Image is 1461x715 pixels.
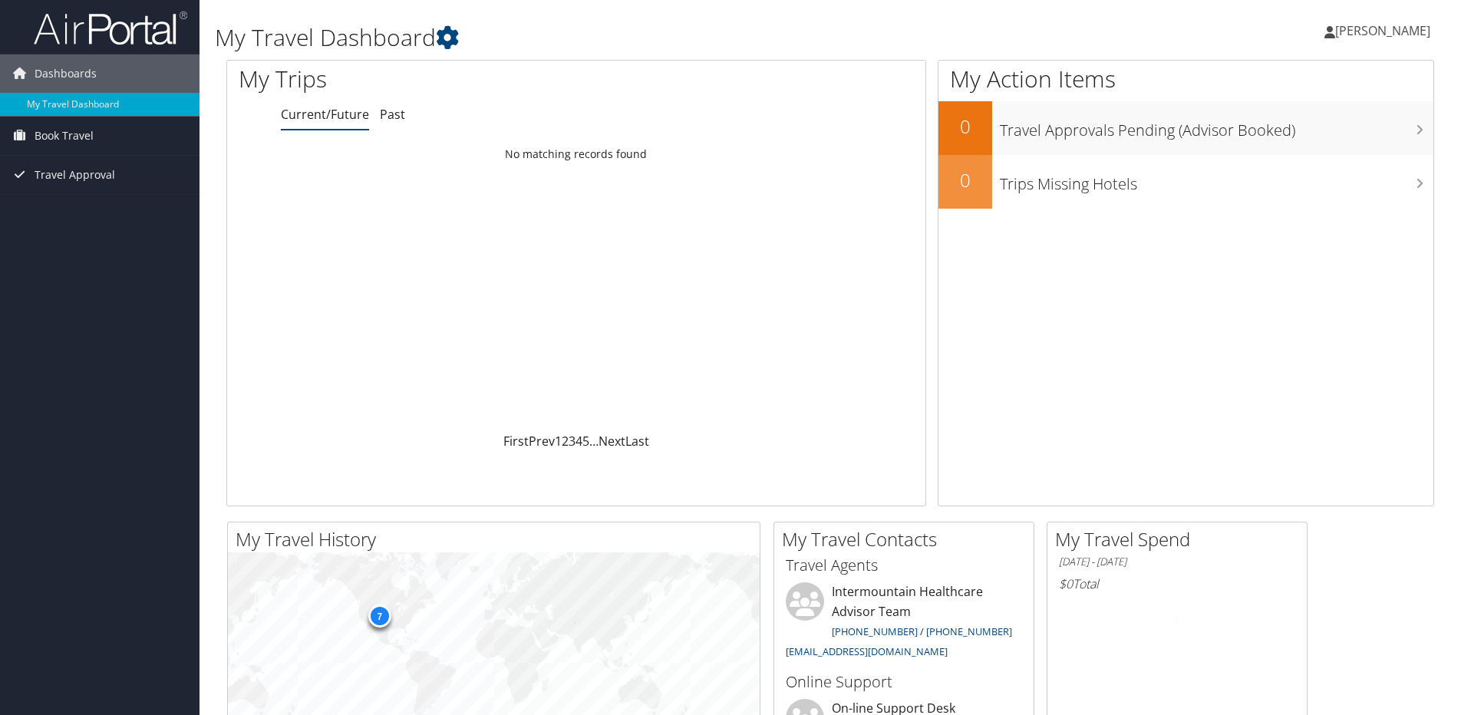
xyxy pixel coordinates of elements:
h3: Travel Agents [786,555,1022,576]
a: Past [380,106,405,123]
h1: My Action Items [938,63,1433,95]
a: Current/Future [281,106,369,123]
td: No matching records found [227,140,925,168]
h2: My Travel History [236,526,760,552]
a: [PERSON_NAME] [1324,8,1446,54]
span: Book Travel [35,117,94,155]
div: 7 [368,604,391,627]
h2: 0 [938,114,992,140]
a: Prev [529,433,555,450]
a: 0Trips Missing Hotels [938,155,1433,209]
a: Last [625,433,649,450]
span: Travel Approval [35,156,115,194]
h6: Total [1059,575,1295,592]
h2: 0 [938,167,992,193]
h3: Online Support [786,671,1022,693]
a: 4 [575,433,582,450]
h6: [DATE] - [DATE] [1059,555,1295,569]
a: 3 [569,433,575,450]
h1: My Travel Dashboard [215,21,1035,54]
li: Intermountain Healthcare Advisor Team [778,582,1030,664]
span: … [589,433,599,450]
a: 1 [555,433,562,450]
img: airportal-logo.png [34,10,187,46]
a: 2 [562,433,569,450]
a: 5 [582,433,589,450]
h2: My Travel Contacts [782,526,1034,552]
h3: Travel Approvals Pending (Advisor Booked) [1000,112,1433,141]
h3: Trips Missing Hotels [1000,166,1433,195]
a: 0Travel Approvals Pending (Advisor Booked) [938,101,1433,155]
span: $0 [1059,575,1073,592]
h2: My Travel Spend [1055,526,1307,552]
a: First [503,433,529,450]
span: [PERSON_NAME] [1335,22,1430,39]
a: [EMAIL_ADDRESS][DOMAIN_NAME] [786,644,948,658]
span: Dashboards [35,54,97,93]
h1: My Trips [239,63,623,95]
a: Next [599,433,625,450]
a: [PHONE_NUMBER] / [PHONE_NUMBER] [832,624,1012,638]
